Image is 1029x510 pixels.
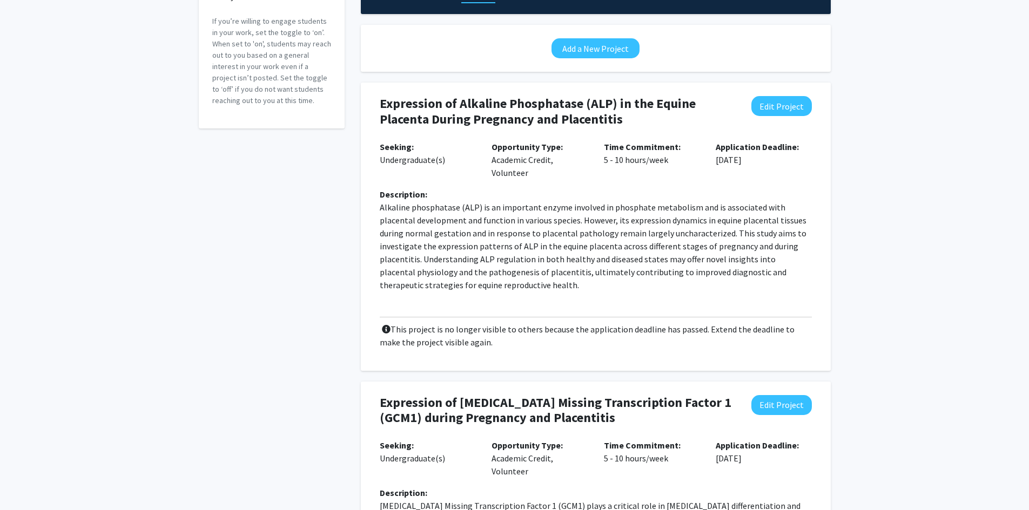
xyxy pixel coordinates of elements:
[604,141,681,152] b: Time Commitment:
[380,440,414,451] b: Seeking:
[380,141,414,152] b: Seeking:
[212,16,331,106] p: If you’re willing to engage students in your work, set the toggle to ‘on’. When set to 'on', stud...
[380,140,476,166] p: Undergraduate(s)
[380,439,476,465] p: Undergraduate(s)
[492,140,588,179] p: Academic Credit, Volunteer
[604,140,700,166] p: 5 - 10 hours/week
[716,440,799,451] b: Application Deadline:
[716,141,799,152] b: Application Deadline:
[751,395,812,415] button: Edit Project
[8,461,46,502] iframe: Chat
[492,440,563,451] b: Opportunity Type:
[380,323,812,349] p: This project is no longer visible to others because the application deadline has passed. Extend t...
[380,201,812,291] p: Alkaline phosphatase (ALP) is an important enzyme involved in phosphate metabolism and is associa...
[604,439,700,465] p: 5 - 10 hours/week
[716,140,812,166] p: [DATE]
[380,96,734,127] h4: Expression of Alkaline Phosphatase (ALP) in the Equine Placenta During Pregnancy and Placentitis
[380,395,734,426] h4: Expression of [MEDICAL_DATA] Missing Transcription Factor 1 (GCM1) during Pregnancy and Placentitis
[552,38,640,58] button: Add a New Project
[751,96,812,116] button: Edit Project
[380,486,812,499] div: Description:
[380,188,812,201] div: Description:
[492,141,563,152] b: Opportunity Type:
[604,440,681,451] b: Time Commitment:
[492,439,588,478] p: Academic Credit, Volunteer
[716,439,812,465] p: [DATE]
